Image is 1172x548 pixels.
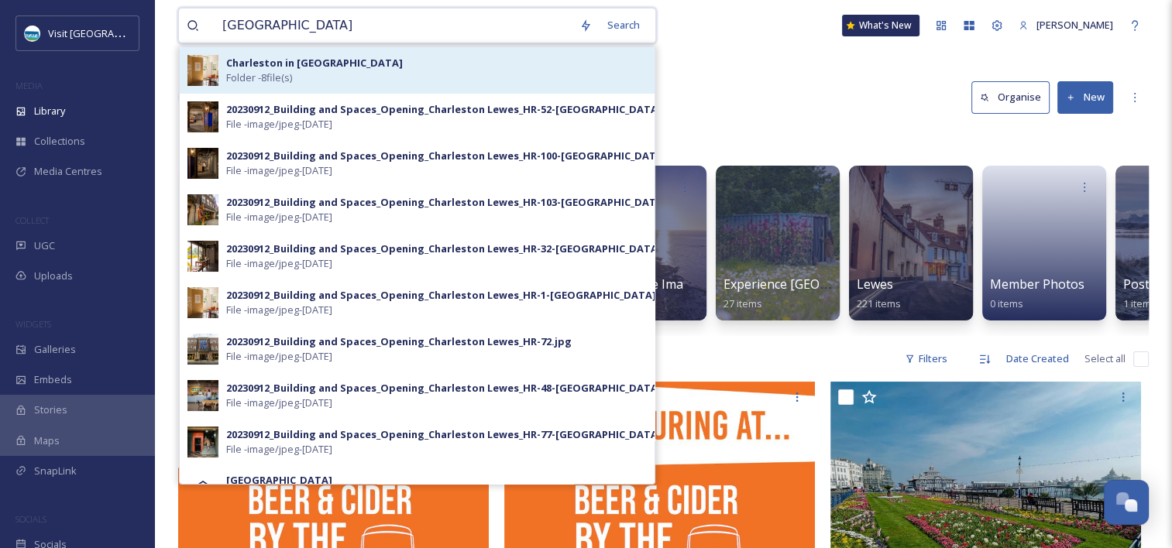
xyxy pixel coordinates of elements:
[187,426,218,457] img: 20230912_Building%2520and%2520Spaces_Opening_Charleston%2520Lewes_HR-77-Charleston%252520in%25252...
[723,276,984,293] span: Experience [GEOGRAPHIC_DATA]/VisitBritain
[226,396,332,410] span: File - image/jpeg - [DATE]
[215,9,572,43] input: Search your library
[34,238,55,253] span: UGC
[857,296,901,310] span: 221 items
[15,513,46,525] span: SOCIALS
[226,381,1021,396] div: 20230912_Building and Spaces_Opening_Charleston Lewes_HR-48-[GEOGRAPHIC_DATA]%20in%20Lewes%3B%20p...
[187,380,218,411] img: 20230912_Building%2520and%2520Spaces_Opening_Charleston%2520Lewes_HR-48-Charleston%252520in%25252...
[15,318,51,330] span: WIDGETS
[34,433,60,448] span: Maps
[34,269,73,283] span: Uploads
[1084,351,1126,366] span: Select all
[187,101,218,132] img: 20230912_Building%2520and%2520Spaces_Opening_Charleston%2520Lewes_HR-52-Charleston%252520in%25252...
[226,210,332,224] span: File - image/jpeg - [DATE]
[990,277,1084,310] a: Member Photos0 items
[971,81,1057,113] a: Organise
[842,15,919,36] a: What's New
[187,194,218,225] img: 20230912_Building%2520and%2520Spaces_Opening_Charleston%2520Lewes_HR-103-Charleston%252520in%2525...
[226,473,332,487] strong: [GEOGRAPHIC_DATA]
[226,70,292,85] span: Folder - 8 file(s)
[187,334,218,365] img: 20230912_Building%2520and%2520Spaces_Opening_Charleston%2520Lewes_HR-72.jpg
[187,55,218,86] img: 20230912_Building%2520and%2520Spaces_Opening_Charleston%2520Lewes_HR-1-Charleston%252520in%252520...
[226,102,1021,117] div: 20230912_Building and Spaces_Opening_Charleston Lewes_HR-52-[GEOGRAPHIC_DATA]%20in%20Lewes%3B%20p...
[990,276,1084,293] span: Member Photos
[226,442,332,457] span: File - image/jpeg - [DATE]
[226,195,1026,210] div: 20230912_Building and Spaces_Opening_Charleston Lewes_HR-103-[GEOGRAPHIC_DATA]%20in%20Lewes%3B%20...
[15,214,49,226] span: COLLECT
[226,303,332,317] span: File - image/jpeg - [DATE]
[34,342,76,357] span: Galleries
[226,256,332,271] span: File - image/jpeg - [DATE]
[34,134,85,149] span: Collections
[971,81,1050,113] button: Organise
[187,241,218,272] img: 20230912_Building%2520and%2520Spaces_Opening_Charleston%2520Lewes_HR-32-Charleston%252520in%25252...
[1057,81,1113,113] button: New
[857,277,901,310] a: Lewes221 items
[990,296,1023,310] span: 0 items
[187,287,218,318] img: 20230912_Building%2520and%2520Spaces_Opening_Charleston%2520Lewes_HR-1-Charleston%252520in%252520...
[226,56,403,70] strong: Charleston in [GEOGRAPHIC_DATA]
[1104,480,1149,525] button: Open Chat
[723,296,762,310] span: 27 items
[226,241,1021,256] div: 20230912_Building and Spaces_Opening_Charleston Lewes_HR-32-[GEOGRAPHIC_DATA]%20in%20Lewes%3B%20p...
[34,402,67,417] span: Stories
[34,464,77,478] span: SnapLink
[25,26,40,41] img: Capture.JPG
[187,148,218,179] img: 20230912_Building%2520and%2520Spaces_Opening_Charleston%2520Lewes_HR-100-Charleston%252520in%2525...
[998,344,1077,374] div: Date Created
[34,372,72,387] span: Embeds
[226,334,572,349] div: 20230912_Building and Spaces_Opening_Charleston Lewes_HR-72.jpg
[226,288,1016,303] div: 20230912_Building and Spaces_Opening_Charleston Lewes_HR-1-[GEOGRAPHIC_DATA]%20in%20Lewes%3B%20ph...
[600,10,648,40] div: Search
[723,277,984,310] a: Experience [GEOGRAPHIC_DATA]/VisitBritain27 items
[1123,296,1151,310] span: 1 item
[48,26,289,40] span: Visit [GEOGRAPHIC_DATA] and [GEOGRAPHIC_DATA]
[897,344,955,374] div: Filters
[857,276,893,293] span: Lewes
[1123,277,1163,310] a: Posted1 item
[226,149,1026,163] div: 20230912_Building and Spaces_Opening_Charleston Lewes_HR-100-[GEOGRAPHIC_DATA]%20in%20Lewes%3B%20...
[15,80,43,91] span: MEDIA
[1036,18,1113,32] span: [PERSON_NAME]
[34,164,102,179] span: Media Centres
[1123,276,1163,293] span: Posted
[178,351,215,366] span: 196 file s
[226,117,332,132] span: File - image/jpeg - [DATE]
[226,349,332,364] span: File - image/jpeg - [DATE]
[34,104,65,118] span: Library
[1011,10,1121,40] a: [PERSON_NAME]
[226,163,332,178] span: File - image/jpeg - [DATE]
[226,427,1021,442] div: 20230912_Building and Spaces_Opening_Charleston Lewes_HR-77-[GEOGRAPHIC_DATA]%20in%20Lewes%3B%20p...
